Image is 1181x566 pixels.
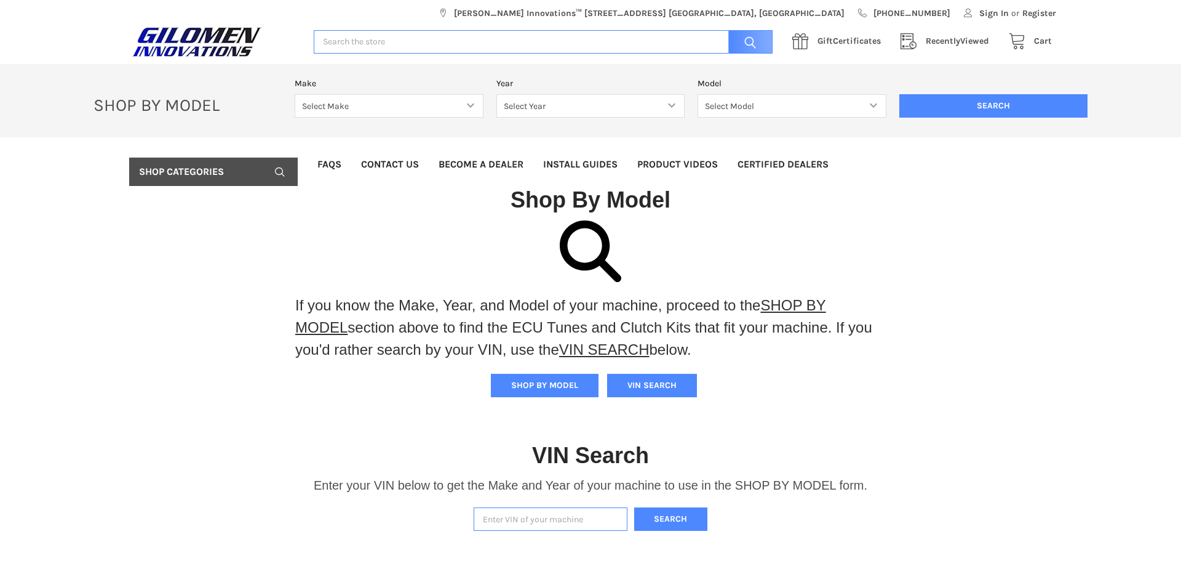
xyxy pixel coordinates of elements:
[129,26,301,57] a: GILOMEN INNOVATIONS
[607,374,697,397] button: VIN SEARCH
[351,150,429,179] a: Contact Us
[129,186,1052,214] h1: Shop By Model
[1034,36,1052,46] span: Cart
[532,442,649,469] h1: VIN Search
[129,158,298,186] a: Shop Categories
[491,374,598,397] button: SHOP BY MODEL
[454,7,845,20] span: [PERSON_NAME] Innovations™ [STREET_ADDRESS] [GEOGRAPHIC_DATA], [GEOGRAPHIC_DATA]
[627,150,728,179] a: Product Videos
[308,150,351,179] a: FAQs
[129,26,264,57] img: GILOMEN INNOVATIONS
[722,30,773,54] input: Search
[533,150,627,179] a: Install Guides
[894,34,1002,49] a: RecentlyViewed
[314,476,867,495] p: Enter your VIN below to get the Make and Year of your machine to use in the SHOP BY MODEL form.
[474,507,627,532] input: Enter VIN of your machine
[817,36,833,46] span: Gift
[295,297,826,336] a: SHOP BY MODEL
[899,94,1088,118] input: Search
[817,36,881,46] span: Certificates
[698,77,886,90] label: Model
[728,150,838,179] a: Certified Dealers
[873,7,950,20] span: [PHONE_NUMBER]
[295,77,483,90] label: Make
[785,34,894,49] a: GiftCertificates
[295,294,886,361] p: If you know the Make, Year, and Model of your machine, proceed to the section above to find the E...
[1002,34,1052,49] a: Cart
[559,341,650,358] a: VIN SEARCH
[496,77,685,90] label: Year
[634,507,708,532] button: Search
[926,36,960,46] span: Recently
[429,150,533,179] a: Become a Dealer
[979,7,1009,20] span: Sign In
[926,36,989,46] span: Viewed
[87,94,288,116] p: SHOP BY MODEL
[314,30,773,54] input: Search the store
